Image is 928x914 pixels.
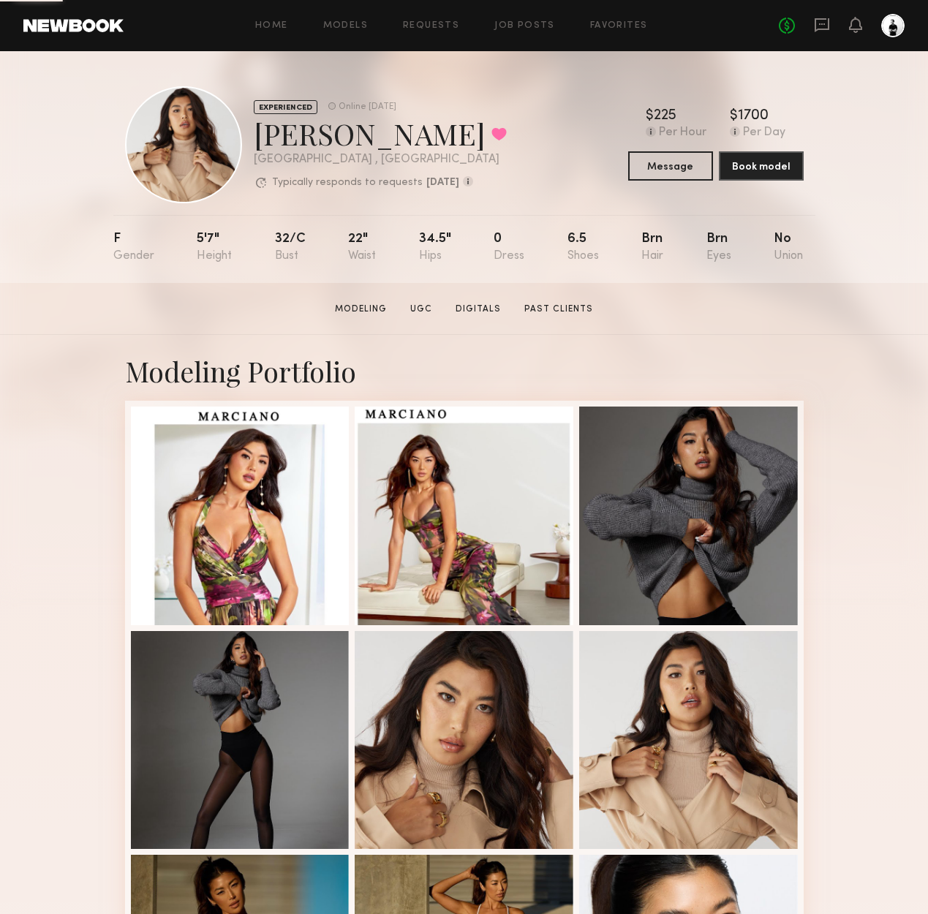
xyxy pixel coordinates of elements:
div: 22" [348,233,376,263]
div: EXPERIENCED [254,100,317,114]
div: $ [730,109,738,124]
a: Modeling [329,303,393,316]
div: Online [DATE] [339,102,396,112]
b: [DATE] [426,178,459,188]
a: Favorites [590,21,648,31]
p: Typically responds to requests [272,178,423,188]
a: Models [323,21,368,31]
div: $ [646,109,654,124]
a: Digitals [450,303,507,316]
div: [GEOGRAPHIC_DATA] , [GEOGRAPHIC_DATA] [254,154,507,166]
button: Message [628,151,713,181]
div: 6.5 [567,233,599,263]
a: UGC [404,303,438,316]
div: 0 [494,233,524,263]
a: Past Clients [518,303,599,316]
a: Home [255,21,288,31]
div: Per Hour [659,126,706,140]
a: Requests [403,21,459,31]
div: [PERSON_NAME] [254,114,507,153]
div: 34.5" [419,233,451,263]
div: 32/c [275,233,306,263]
div: 225 [654,109,676,124]
div: F [113,233,154,263]
a: Job Posts [494,21,555,31]
div: Per Day [743,126,785,140]
div: 5'7" [197,233,232,263]
div: Brn [706,233,731,263]
div: Modeling Portfolio [125,352,804,389]
button: Book model [719,151,804,181]
div: Brn [641,233,663,263]
div: No [774,233,803,263]
div: 1700 [738,109,769,124]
